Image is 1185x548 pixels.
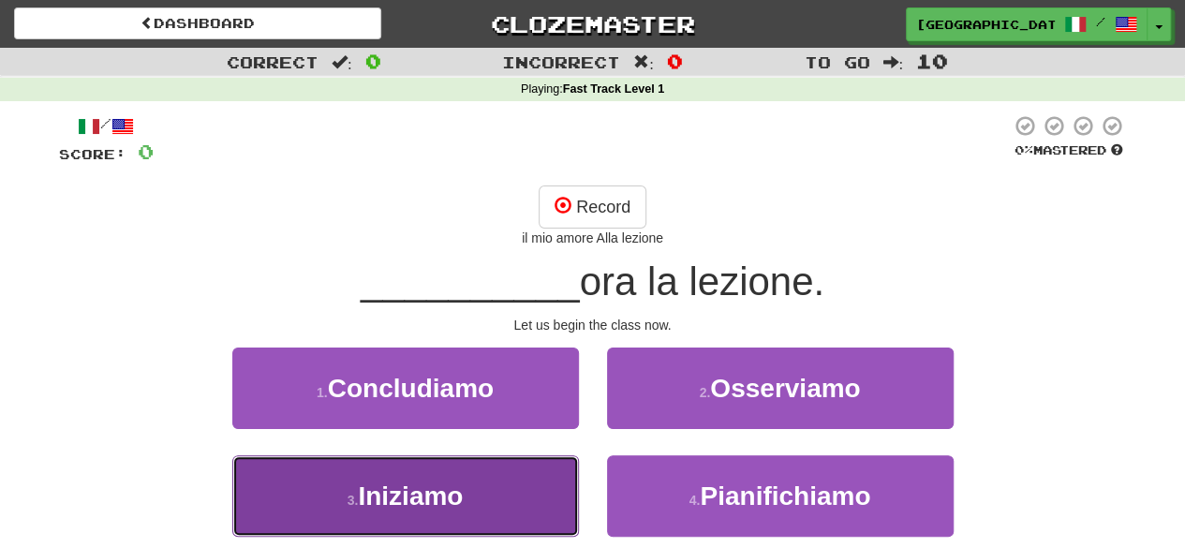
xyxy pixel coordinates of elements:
[348,493,359,508] small: 3 .
[1096,15,1105,28] span: /
[59,229,1127,247] div: il mio amore Alla lezione
[232,455,579,537] button: 3.Iniziamo
[700,481,870,511] span: Pianifichiamo
[328,374,494,403] span: Concludiamo
[633,54,654,70] span: :
[59,114,154,138] div: /
[138,140,154,163] span: 0
[699,385,710,400] small: 2 .
[607,348,954,429] button: 2.Osserviamo
[361,259,580,304] span: __________
[365,50,381,72] span: 0
[14,7,381,39] a: Dashboard
[667,50,683,72] span: 0
[1015,142,1033,157] span: 0 %
[1011,142,1127,159] div: Mastered
[502,52,620,71] span: Incorrect
[804,52,869,71] span: To go
[409,7,777,40] a: Clozemaster
[358,481,463,511] span: Iniziamo
[332,54,352,70] span: :
[906,7,1148,41] a: [GEOGRAPHIC_DATA] /
[916,50,948,72] span: 10
[59,146,126,162] span: Score:
[607,455,954,537] button: 4.Pianifichiamo
[59,316,1127,334] div: Let us begin the class now.
[317,385,328,400] small: 1 .
[882,54,903,70] span: :
[689,493,701,508] small: 4 .
[563,82,665,96] strong: Fast Track Level 1
[710,374,860,403] span: Osserviamo
[539,185,646,229] button: Record
[580,259,825,304] span: ora la lezione.
[227,52,318,71] span: Correct
[916,16,1055,33] span: [GEOGRAPHIC_DATA]
[232,348,579,429] button: 1.Concludiamo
